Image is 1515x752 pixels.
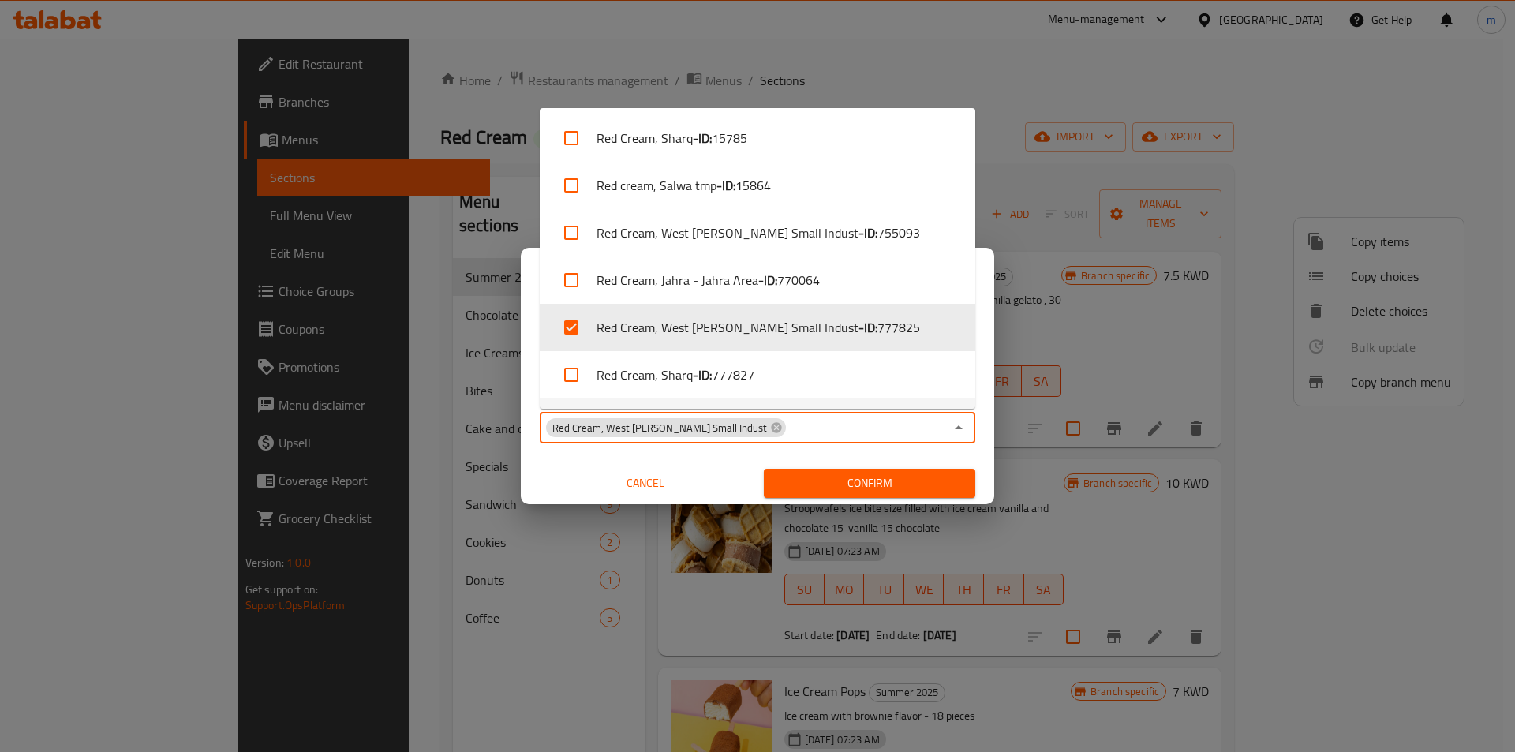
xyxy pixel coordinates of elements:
span: 15864 [735,176,771,195]
button: Confirm [764,469,975,498]
span: Cancel [546,473,745,493]
li: Red Cream, West [PERSON_NAME] Small Indust [540,304,975,351]
span: 755093 [877,223,920,242]
b: - ID: [693,129,712,148]
li: Red cream, Salwa tmp [540,162,975,209]
li: Red Cream, West [PERSON_NAME] Small Indust [540,209,975,256]
div: Red Cream, West [PERSON_NAME] Small Indust [546,418,786,437]
span: 777825 [877,318,920,337]
b: - ID: [858,223,877,242]
span: 770064 [777,271,820,290]
span: 777827 [712,365,754,384]
li: Red Cream, Sharq [540,114,975,162]
span: 15785 [712,129,747,148]
b: - ID: [716,176,735,195]
b: - ID: [758,271,777,290]
li: Red Cream, Jahra - Jahra Area [540,256,975,304]
b: - ID: [858,318,877,337]
li: Red Cream, Jahra - Jahra Area [540,398,975,446]
span: Confirm [776,473,963,493]
button: Close [948,417,970,439]
span: Red Cream, West [PERSON_NAME] Small Indust [546,421,773,436]
li: Red Cream, Sharq [540,351,975,398]
b: - ID: [693,365,712,384]
button: Cancel [540,469,751,498]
